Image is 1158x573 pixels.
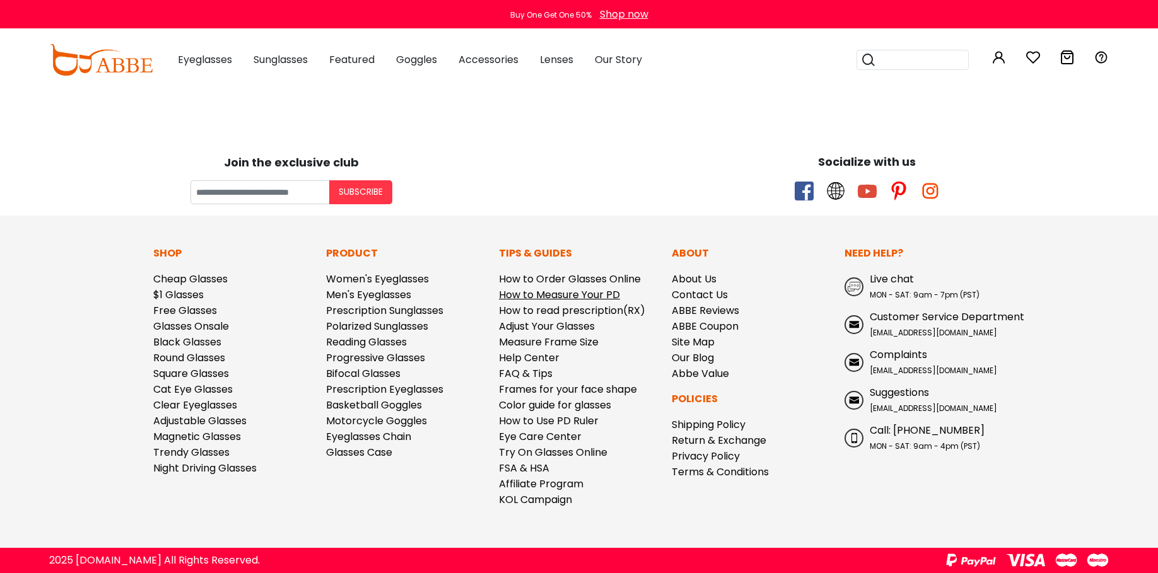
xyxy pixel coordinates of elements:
[326,350,425,365] a: Progressive Glasses
[672,350,714,365] a: Our Blog
[600,6,648,22] div: Shop now
[499,414,599,428] a: How to Use PD Ruler
[826,182,845,200] span: twitter
[153,303,217,318] a: Free Glasses
[870,347,927,362] span: Complaints
[499,429,582,444] a: Eye Care Center
[153,445,230,460] a: Trendy Glasses
[153,287,204,302] a: $1 Glasses
[326,319,428,333] a: Polarized Sunglasses
[845,385,1005,416] a: Suggestions [EMAIL_ADDRESS][DOMAIN_NAME]
[153,246,313,261] p: Shop
[326,272,429,286] a: Women's Eyeglasses
[672,246,832,261] p: About
[870,423,985,437] span: Call: [PHONE_NUMBER]
[326,335,407,349] a: Reading Glasses
[672,391,832,407] p: Policies
[499,398,611,412] a: Color guide for glasses
[499,492,572,507] a: KOL Campaign
[845,347,1005,378] a: Complaints [EMAIL_ADDRESS][DOMAIN_NAME]
[845,246,1005,261] p: Need Help?
[178,52,232,67] span: Eyeglasses
[889,182,908,200] span: pinterest
[672,465,769,479] a: Terms & Conditions
[326,287,411,302] a: Men's Eyeglasses
[499,477,583,491] a: Affiliate Program
[672,417,746,432] a: Shipping Policy
[594,7,648,21] a: Shop now
[49,44,153,76] img: abbeglasses.com
[845,271,1005,303] a: Live chat MON - SAT: 9am - 7pm (PST)
[672,319,739,333] a: ABBE Coupon
[672,303,739,318] a: ABBE Reviews
[153,398,237,412] a: Clear Eyeglasses
[329,52,375,67] span: Featured
[153,319,229,333] a: Glasses Onsale
[326,246,486,261] p: Product
[499,319,595,333] a: Adjust Your Glasses
[153,350,225,365] a: Round Glasses
[153,414,247,428] a: Adjustable Glasses
[870,327,997,338] span: [EMAIL_ADDRESS][DOMAIN_NAME]
[153,429,241,444] a: Magnetic Glasses
[870,289,980,300] span: MON - SAT: 9am - 7pm (PST)
[459,52,518,67] span: Accessories
[326,429,411,444] a: Eyeglasses Chain
[845,309,1005,340] a: Customer Service Department [EMAIL_ADDRESS][DOMAIN_NAME]
[870,272,914,286] span: Live chat
[921,182,940,200] span: instagram
[153,335,221,349] a: Black Glasses
[795,182,814,200] span: facebook
[510,9,592,21] div: Buy One Get One 50%
[326,445,392,460] a: Glasses Case
[870,310,1024,324] span: Customer Service Department
[499,287,620,302] a: How to Measure Your PD
[254,52,308,67] span: Sunglasses
[595,52,642,67] span: Our Story
[585,153,1149,170] div: Socialize with us
[540,52,573,67] span: Lenses
[672,272,716,286] a: About Us
[9,151,573,171] div: Join the exclusive club
[153,461,257,475] a: Night Driving Glasses
[499,461,549,475] a: FSA & HSA
[870,403,997,414] span: [EMAIL_ADDRESS][DOMAIN_NAME]
[153,366,229,381] a: Square Glasses
[870,385,929,400] span: Suggestions
[499,445,607,460] a: Try On Glasses Online
[499,246,659,261] p: Tips & Guides
[326,398,422,412] a: Basketball Goggles
[499,366,553,381] a: FAQ & Tips
[326,414,427,428] a: Motorcycle Goggles
[499,335,599,349] a: Measure Frame Size
[672,433,766,448] a: Return & Exchange
[672,287,728,302] a: Contact Us
[153,272,228,286] a: Cheap Glasses
[326,303,443,318] a: Prescription Sunglasses
[49,553,260,568] div: 2025 [DOMAIN_NAME] All Rights Reserved.
[870,365,997,376] span: [EMAIL_ADDRESS][DOMAIN_NAME]
[870,441,980,451] span: MON - SAT: 9am - 4pm (PST)
[672,449,740,463] a: Privacy Policy
[326,382,443,396] a: Prescription Eyeglasses
[329,180,392,204] button: Subscribe
[672,366,729,381] a: Abbe Value
[153,382,233,396] a: Cat Eye Glasses
[672,335,715,349] a: Site Map
[499,382,637,396] a: Frames for your face shape
[858,182,877,200] span: youtube
[499,303,645,318] a: How to read prescription(RX)
[396,52,437,67] span: Goggles
[499,272,641,286] a: How to Order Glasses Online
[499,350,559,365] a: Help Center
[326,366,401,381] a: Bifocal Glasses
[190,180,329,204] input: Your email
[845,422,1005,454] a: Call: [PHONE_NUMBER] MON - SAT: 9am - 4pm (PST)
